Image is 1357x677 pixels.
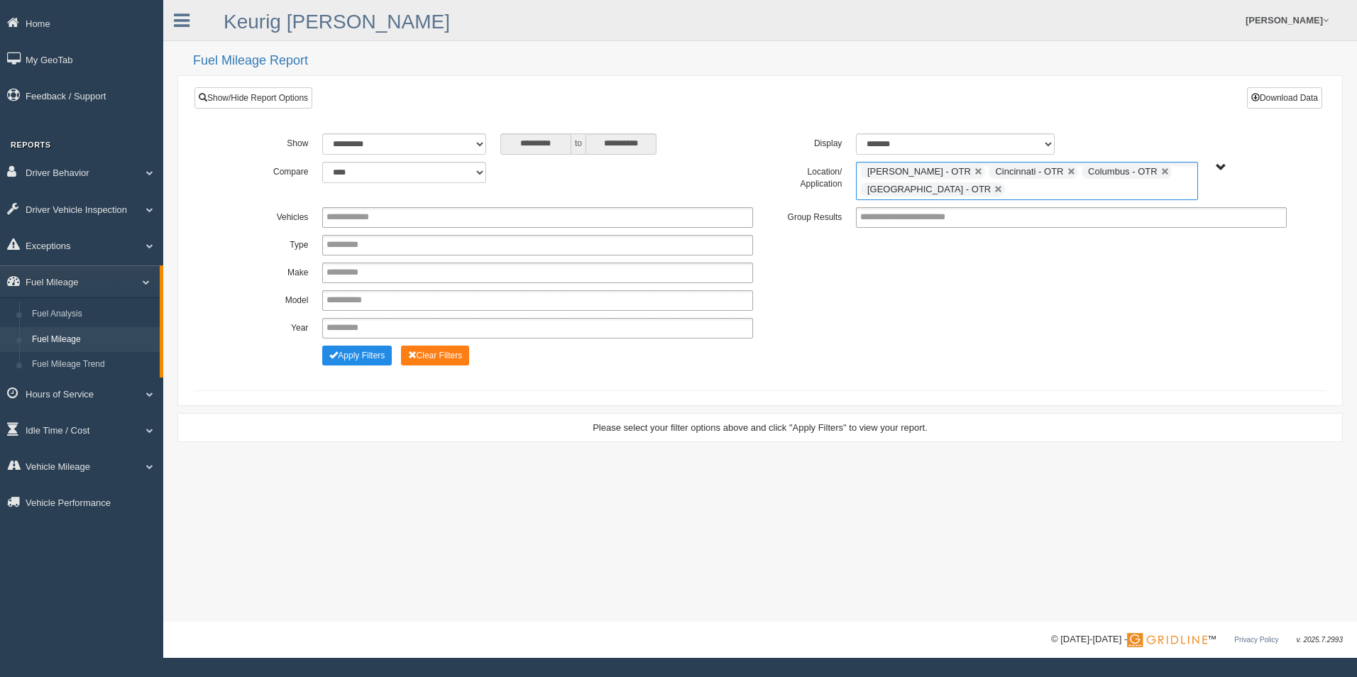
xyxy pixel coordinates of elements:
[224,11,450,33] a: Keurig [PERSON_NAME]
[1247,87,1322,109] button: Download Data
[1127,633,1207,647] img: Gridline
[322,346,392,365] button: Change Filter Options
[1051,632,1343,647] div: © [DATE]-[DATE] - ™
[194,87,312,109] a: Show/Hide Report Options
[226,162,315,179] label: Compare
[226,318,315,335] label: Year
[760,162,849,191] label: Location/ Application
[226,290,315,307] label: Model
[26,327,160,353] a: Fuel Mileage
[226,207,315,224] label: Vehicles
[1088,166,1158,177] span: Columbus - OTR
[26,302,160,327] a: Fuel Analysis
[226,263,315,280] label: Make
[760,207,849,224] label: Group Results
[760,133,849,150] label: Display
[867,184,991,194] span: [GEOGRAPHIC_DATA] - OTR
[193,54,1343,68] h2: Fuel Mileage Report
[226,235,315,252] label: Type
[1297,636,1343,644] span: v. 2025.7.2993
[867,166,971,177] span: [PERSON_NAME] - OTR
[995,166,1063,177] span: Cincinnati - OTR
[190,421,1330,434] div: Please select your filter options above and click "Apply Filters" to view your report.
[1234,636,1278,644] a: Privacy Policy
[226,133,315,150] label: Show
[26,352,160,378] a: Fuel Mileage Trend
[401,346,470,365] button: Change Filter Options
[571,133,586,155] span: to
